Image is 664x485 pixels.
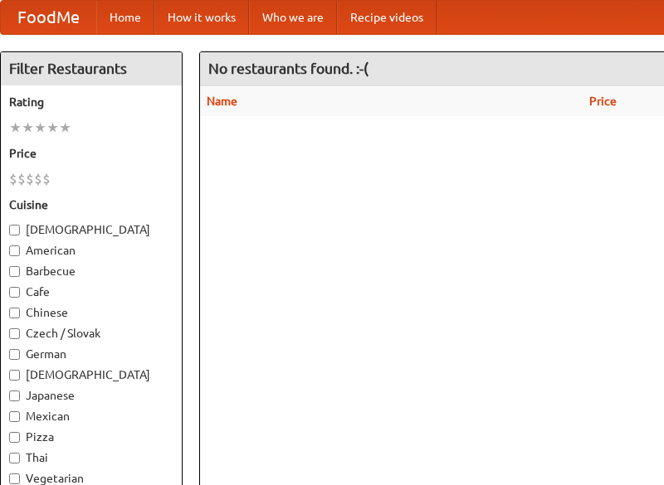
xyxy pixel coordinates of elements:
input: Thai [9,453,20,463]
input: Vegetarian [9,473,20,484]
label: Thai [9,449,173,466]
label: [DEMOGRAPHIC_DATA] [9,366,173,383]
input: [DEMOGRAPHIC_DATA] [9,225,20,235]
li: ★ [59,119,71,137]
ng-pluralize: No restaurants found. :-( [208,61,369,76]
input: Chinese [9,308,20,318]
a: How it works [154,1,249,34]
a: FoodMe [1,1,96,34]
li: ★ [22,119,34,137]
a: Price [589,95,617,108]
label: German [9,346,173,362]
li: ★ [46,119,59,137]
input: Czech / Slovak [9,328,20,339]
label: Mexican [9,408,173,424]
li: $ [9,170,17,188]
a: Name [207,95,237,108]
li: $ [42,170,51,188]
a: Recipe videos [337,1,437,34]
a: Who we are [249,1,337,34]
label: Czech / Slovak [9,325,173,342]
li: $ [34,170,42,188]
h5: Price [9,145,173,162]
h5: Cuisine [9,196,173,213]
label: Chinese [9,304,173,321]
li: $ [17,170,26,188]
input: Pizza [9,432,20,443]
label: Pizza [9,429,173,445]
label: Cafe [9,284,173,300]
input: Mexican [9,411,20,422]
label: American [9,242,173,259]
input: Barbecue [9,266,20,277]
h4: Filter Restaurants [1,52,182,85]
input: German [9,349,20,360]
li: ★ [34,119,46,137]
input: Cafe [9,287,20,298]
h5: Rating [9,94,173,110]
li: ★ [9,119,22,137]
input: Japanese [9,390,20,401]
a: Home [96,1,154,34]
input: [DEMOGRAPHIC_DATA] [9,370,20,381]
input: American [9,245,20,256]
li: $ [26,170,34,188]
label: Japanese [9,387,173,404]
label: Barbecue [9,263,173,279]
label: [DEMOGRAPHIC_DATA] [9,221,173,238]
